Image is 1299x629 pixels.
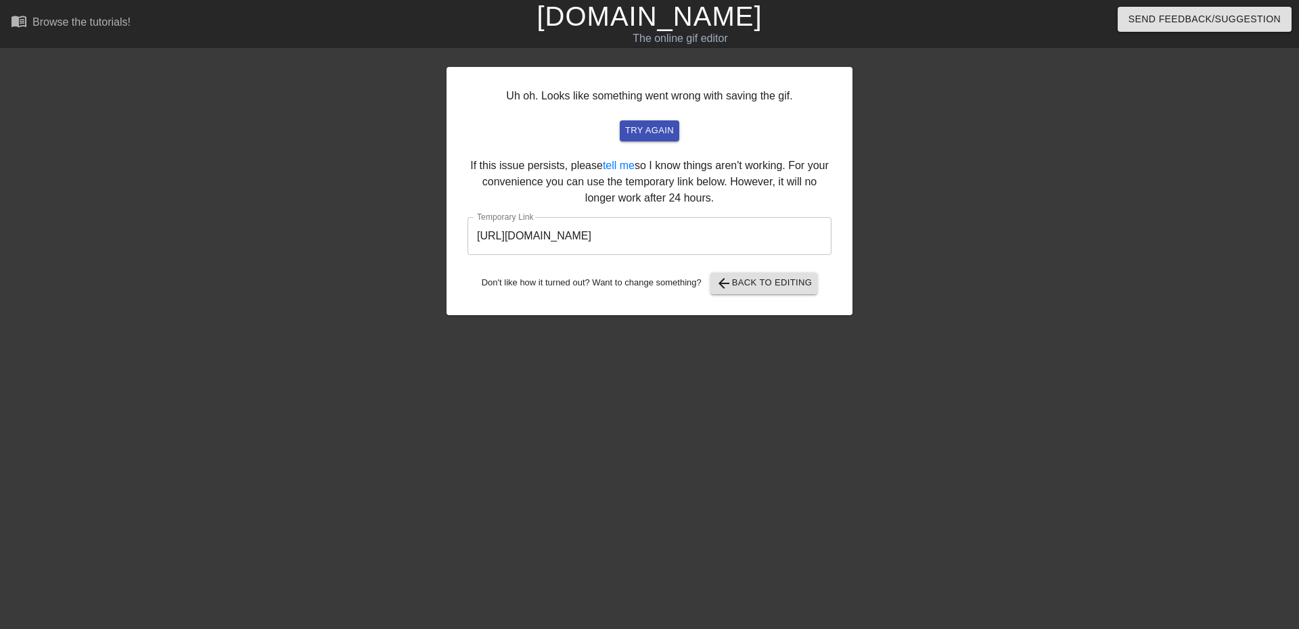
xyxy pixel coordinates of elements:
[32,16,131,28] div: Browse the tutorials!
[1118,7,1292,32] button: Send Feedback/Suggestion
[603,160,635,171] a: tell me
[710,273,818,294] button: Back to Editing
[716,275,813,292] span: Back to Editing
[625,123,674,139] span: try again
[447,67,852,315] div: Uh oh. Looks like something went wrong with saving the gif. If this issue persists, please so I k...
[468,217,831,255] input: bare
[1129,11,1281,28] span: Send Feedback/Suggestion
[468,273,831,294] div: Don't like how it turned out? Want to change something?
[716,275,732,292] span: arrow_back
[11,13,27,29] span: menu_book
[440,30,921,47] div: The online gif editor
[620,120,679,141] button: try again
[537,1,762,31] a: [DOMAIN_NAME]
[11,13,131,34] a: Browse the tutorials!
